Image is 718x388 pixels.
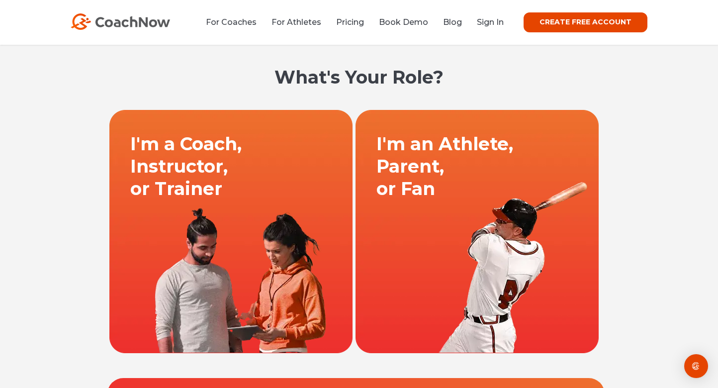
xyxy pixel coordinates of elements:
img: CoachNow Logo [71,13,170,30]
a: For Athletes [271,17,321,27]
div: Open Intercom Messenger [684,354,708,378]
a: Blog [443,17,462,27]
a: Pricing [336,17,364,27]
a: Book Demo [379,17,428,27]
a: CREATE FREE ACCOUNT [524,12,647,32]
a: For Coaches [206,17,257,27]
a: Sign In [477,17,504,27]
